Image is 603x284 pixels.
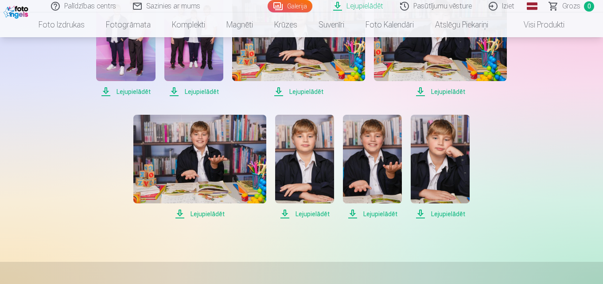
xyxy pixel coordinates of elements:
[96,86,155,97] span: Lejupielādēt
[424,12,499,37] a: Atslēgu piekariņi
[133,209,266,219] span: Lejupielādēt
[161,12,216,37] a: Komplekti
[411,209,470,219] span: Lejupielādēt
[308,12,355,37] a: Suvenīri
[264,12,308,37] a: Krūzes
[164,86,223,97] span: Lejupielādēt
[355,12,424,37] a: Foto kalendāri
[275,115,334,219] a: Lejupielādēt
[562,1,580,12] span: Grozs
[584,1,594,12] span: 0
[343,115,402,219] a: Lejupielādēt
[28,12,95,37] a: Foto izdrukas
[411,115,470,219] a: Lejupielādēt
[4,4,31,19] img: /fa1
[374,86,507,97] span: Lejupielādēt
[216,12,264,37] a: Magnēti
[95,12,161,37] a: Fotogrāmata
[343,209,402,219] span: Lejupielādēt
[232,86,365,97] span: Lejupielādēt
[499,12,575,37] a: Visi produkti
[133,115,266,219] a: Lejupielādēt
[275,209,334,219] span: Lejupielādēt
